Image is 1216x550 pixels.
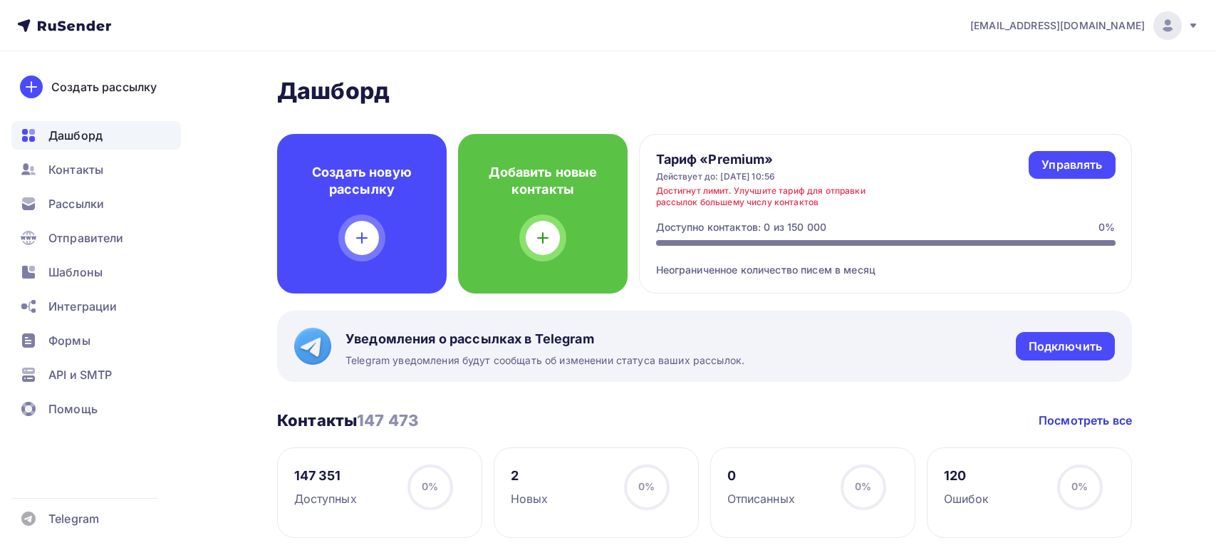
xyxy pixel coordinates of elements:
[855,480,871,492] span: 0%
[48,510,99,527] span: Telegram
[727,490,795,507] div: Отписанных
[300,164,424,198] h4: Создать новую рассылку
[48,229,124,247] span: Отправители
[511,467,549,484] div: 2
[970,11,1199,40] a: [EMAIL_ADDRESS][DOMAIN_NAME]
[1029,151,1115,179] a: Управлять
[1029,338,1102,355] div: Подключить
[277,410,418,430] h3: Контакты
[48,195,104,212] span: Рассылки
[970,19,1145,33] span: [EMAIL_ADDRESS][DOMAIN_NAME]
[357,411,418,430] span: 147 473
[277,77,1132,105] h2: Дашборд
[944,467,989,484] div: 120
[1098,220,1115,234] div: 0%
[11,224,181,252] a: Отправители
[422,480,438,492] span: 0%
[1071,480,1088,492] span: 0%
[51,78,157,95] div: Создать рассылку
[656,220,826,234] div: Доступно контактов: 0 из 150 000
[48,127,103,144] span: Дашборд
[656,246,1116,277] div: Неограниченное количество писем в месяц
[638,480,655,492] span: 0%
[48,400,98,417] span: Помощь
[48,298,117,315] span: Интеграции
[48,264,103,281] span: Шаблоны
[48,366,112,383] span: API и SMTP
[727,467,795,484] div: 0
[656,151,866,168] h4: Тариф «Premium»
[345,353,744,368] span: Telegram уведомления будут сообщать об изменении статуса ваших рассылок.
[1039,412,1132,429] a: Посмотреть все
[48,161,103,178] span: Контакты
[294,490,357,507] div: Доступных
[656,185,866,208] div: Достигнут лимит. Улучшите тариф для отправки рассылок большему числу контактов
[944,490,989,507] div: Ошибок
[48,332,90,349] span: Формы
[345,331,744,348] span: Уведомления о рассылках в Telegram
[11,190,181,218] a: Рассылки
[511,490,549,507] div: Новых
[294,467,357,484] div: 147 351
[1041,157,1102,173] div: Управлять
[656,171,866,182] div: Действует до: [DATE] 10:56
[11,258,181,286] a: Шаблоны
[11,326,181,355] a: Формы
[11,155,181,184] a: Контакты
[11,121,181,150] a: Дашборд
[481,164,605,198] h4: Добавить новые контакты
